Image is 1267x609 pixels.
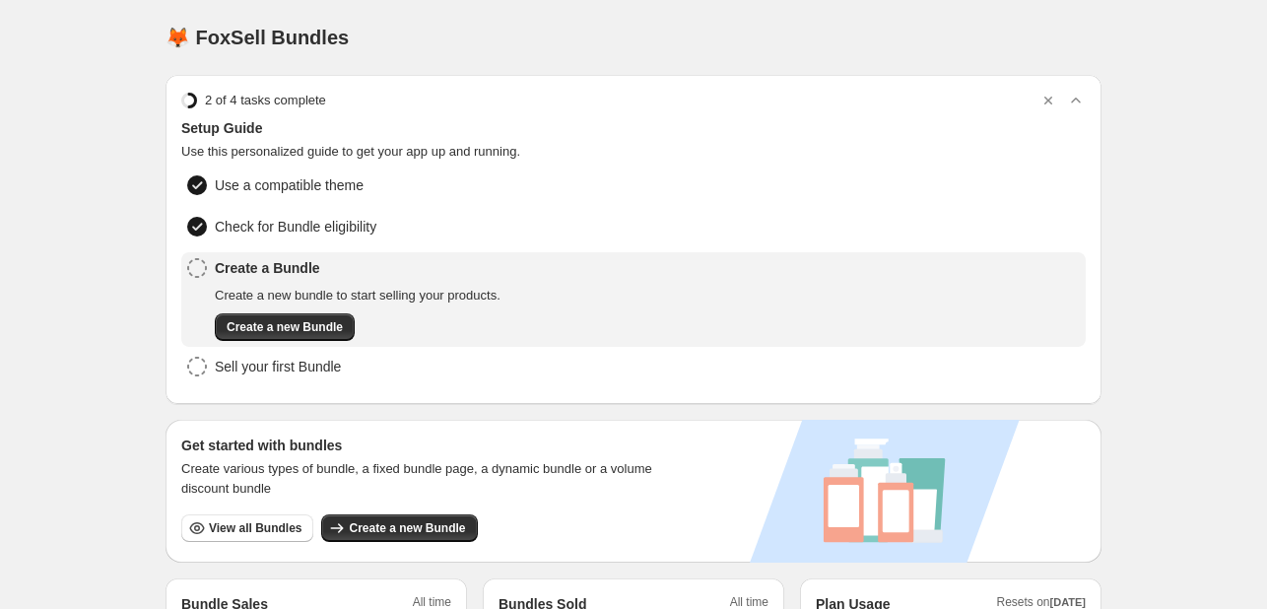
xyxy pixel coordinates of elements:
span: Create various types of bundle, a fixed bundle page, a dynamic bundle or a volume discount bundle [181,459,671,499]
h3: Get started with bundles [181,436,671,455]
span: 2 of 4 tasks complete [205,91,326,110]
span: Use this personalized guide to get your app up and running. [181,142,1086,162]
span: Create a Bundle [215,258,500,278]
button: View all Bundles [181,514,313,542]
span: Create a new Bundle [349,520,465,536]
span: Sell your first Bundle [215,357,341,376]
span: Create a new Bundle [227,319,343,335]
span: View all Bundles [209,520,301,536]
span: Use a compatible theme [215,175,364,195]
span: [DATE] [1050,596,1086,608]
span: Check for Bundle eligibility [215,217,376,237]
span: Setup Guide [181,118,1086,138]
span: Create a new bundle to start selling your products. [215,286,500,305]
h1: 🦊 FoxSell Bundles [166,26,349,49]
button: Create a new Bundle [215,313,355,341]
button: Create a new Bundle [321,514,477,542]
